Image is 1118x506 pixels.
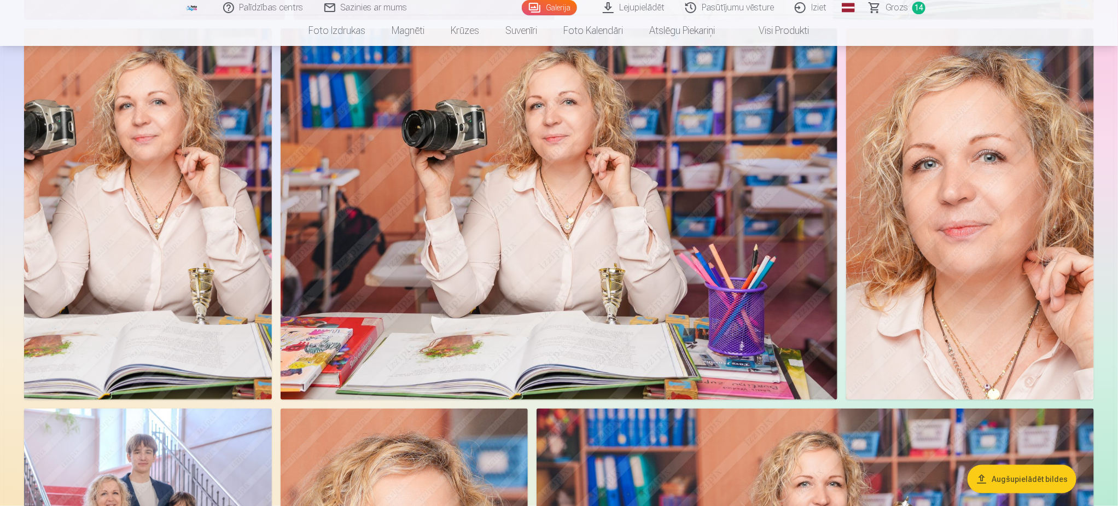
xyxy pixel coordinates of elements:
[493,15,551,46] a: Suvenīri
[438,15,493,46] a: Krūzes
[637,15,729,46] a: Atslēgu piekariņi
[729,15,823,46] a: Visi produkti
[551,15,637,46] a: Foto kalendāri
[296,15,379,46] a: Foto izdrukas
[968,464,1076,493] button: Augšupielādēt bildes
[912,2,925,14] span: 14
[379,15,438,46] a: Magnēti
[186,4,198,11] img: /fa1
[886,1,908,14] span: Grozs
